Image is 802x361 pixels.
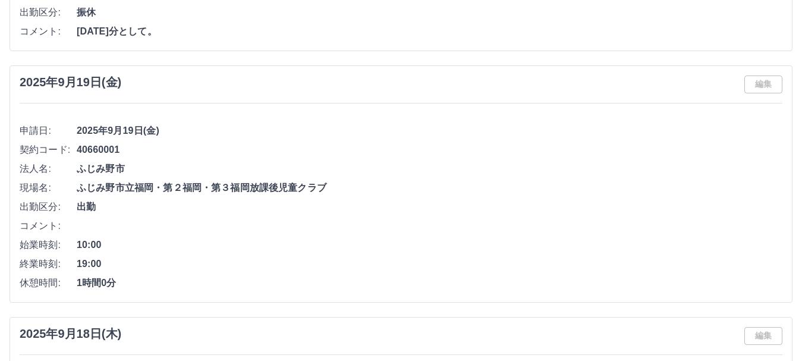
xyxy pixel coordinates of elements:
span: 申請日: [20,124,77,138]
span: 始業時刻: [20,238,77,252]
span: 法人名: [20,162,77,176]
h3: 2025年9月18日(木) [20,327,121,341]
span: 契約コード: [20,143,77,157]
span: 現場名: [20,181,77,195]
span: [DATE]分として。 [77,24,782,39]
span: 振休 [77,5,782,20]
span: コメント: [20,219,77,233]
span: 10:00 [77,238,782,252]
span: ふじみ野市 [77,162,782,176]
span: コメント: [20,24,77,39]
span: 40660001 [77,143,782,157]
span: 出勤 [77,200,782,214]
h3: 2025年9月19日(金) [20,76,121,89]
span: 終業時刻: [20,257,77,271]
span: ふじみ野市立福岡・第２福岡・第３福岡放課後児童クラブ [77,181,782,195]
span: 出勤区分: [20,5,77,20]
span: 休憩時間: [20,276,77,290]
span: 出勤区分: [20,200,77,214]
span: 19:00 [77,257,782,271]
span: 1時間0分 [77,276,782,290]
span: 2025年9月19日(金) [77,124,782,138]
